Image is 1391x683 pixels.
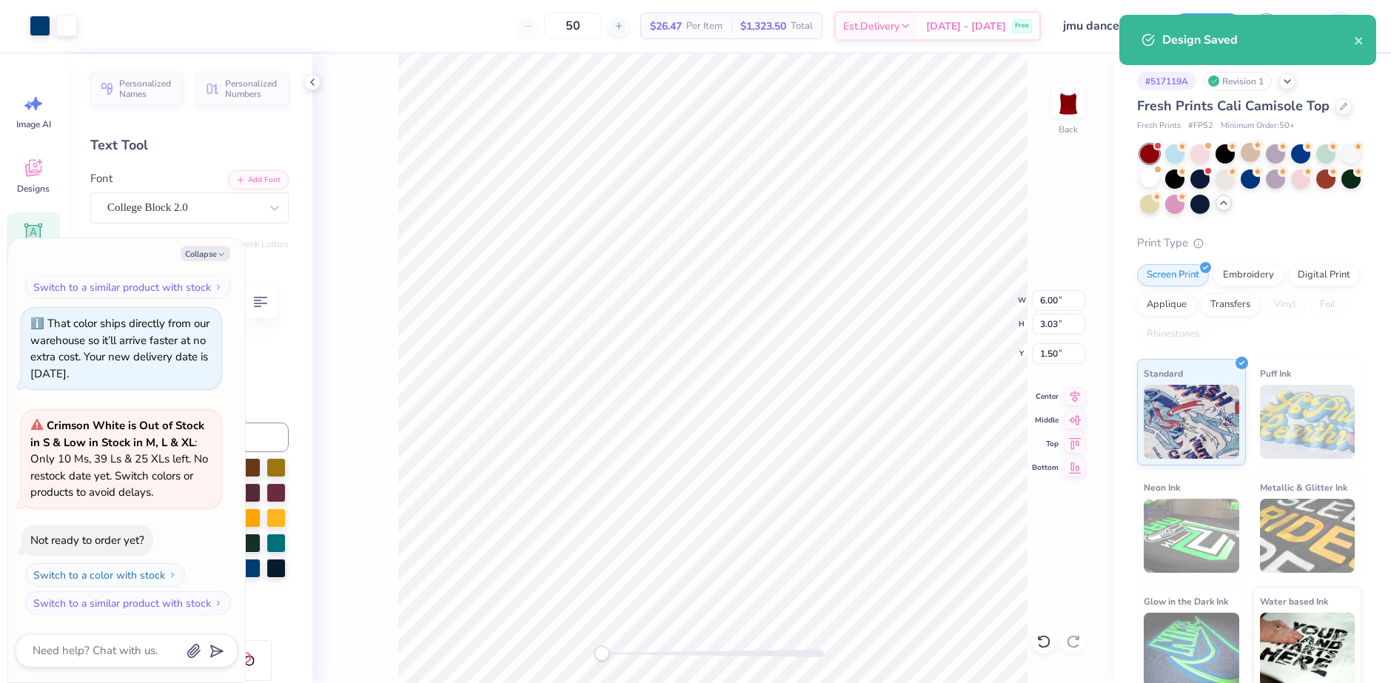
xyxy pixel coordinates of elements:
span: Personalized Numbers [225,78,280,99]
span: $1,323.50 [740,18,786,34]
span: Glow in the Dark Ink [1144,593,1228,609]
span: Personalized Names [119,78,174,99]
div: Digital Print [1288,264,1360,286]
span: Puff Ink [1260,366,1291,381]
div: # 517119A [1137,72,1196,90]
button: Collapse [181,246,230,261]
input: Untitled Design [1052,11,1161,41]
div: That color ships directly from our warehouse so it’ll arrive faster at no extra cost. Your new de... [30,316,210,381]
div: Revision 1 [1204,72,1272,90]
span: Fresh Prints Cali Camisole Top [1137,97,1330,115]
button: close [1354,31,1364,49]
div: Accessibility label [594,646,609,661]
span: Metallic & Glitter Ink [1260,480,1347,495]
img: Metallic & Glitter Ink [1260,499,1355,573]
input: – – [544,13,602,39]
span: [DATE] - [DATE] [926,18,1006,34]
span: Middle [1032,414,1059,426]
div: Foil [1310,294,1345,316]
span: Designs [17,183,50,195]
div: Design Saved [1162,31,1354,49]
div: Embroidery [1213,264,1284,286]
div: Transfers [1201,294,1260,316]
span: Center [1032,391,1059,403]
div: Vinyl [1264,294,1306,316]
span: Total [791,18,813,34]
button: Switch to a similar product with stock [25,275,231,299]
span: Image AI [16,118,51,130]
div: Rhinestones [1137,323,1209,346]
img: Back [1053,86,1083,115]
div: Text Tool [90,135,289,155]
div: Screen Print [1137,264,1209,286]
button: Personalized Names [90,72,183,106]
img: Switch to a color with stock [168,571,177,579]
img: Standard [1144,385,1239,459]
span: Fresh Prints [1137,120,1181,132]
span: $26.47 [650,18,682,34]
button: Personalized Numbers [196,72,289,106]
label: Font [90,170,113,187]
span: Minimum Order: 50 + [1221,120,1295,132]
span: Water based Ink [1260,593,1328,609]
span: : Only 10 Ms, 39 Ls & 25 XLs left. No restock date yet. Switch colors or products to avoid delays. [30,418,208,499]
strong: Crimson White is Out of Stock in S & Low in Stock in M, L & XL [30,418,204,450]
img: Neon Ink [1144,499,1239,573]
img: Switch to a similar product with stock [214,283,223,292]
div: Print Type [1137,235,1361,252]
span: Per Item [686,18,723,34]
span: Est. Delivery [843,18,899,34]
img: Switch to a similar product with stock [214,599,223,608]
img: Puff Ink [1260,385,1355,459]
img: Roberta Manuel [1325,11,1355,41]
div: Applique [1137,294,1196,316]
a: RM [1298,11,1361,41]
span: Neon Ink [1144,480,1180,495]
span: Standard [1144,366,1183,381]
button: Switch to a similar product with stock [25,591,231,615]
span: # FP52 [1188,120,1213,132]
span: Bottom [1032,462,1059,474]
button: Switch to a color with stock [25,563,185,587]
button: Add Font [228,170,289,189]
span: Top [1032,438,1059,450]
div: Not ready to order yet? [30,533,144,548]
span: Free [1015,21,1029,31]
div: Back [1059,123,1078,136]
